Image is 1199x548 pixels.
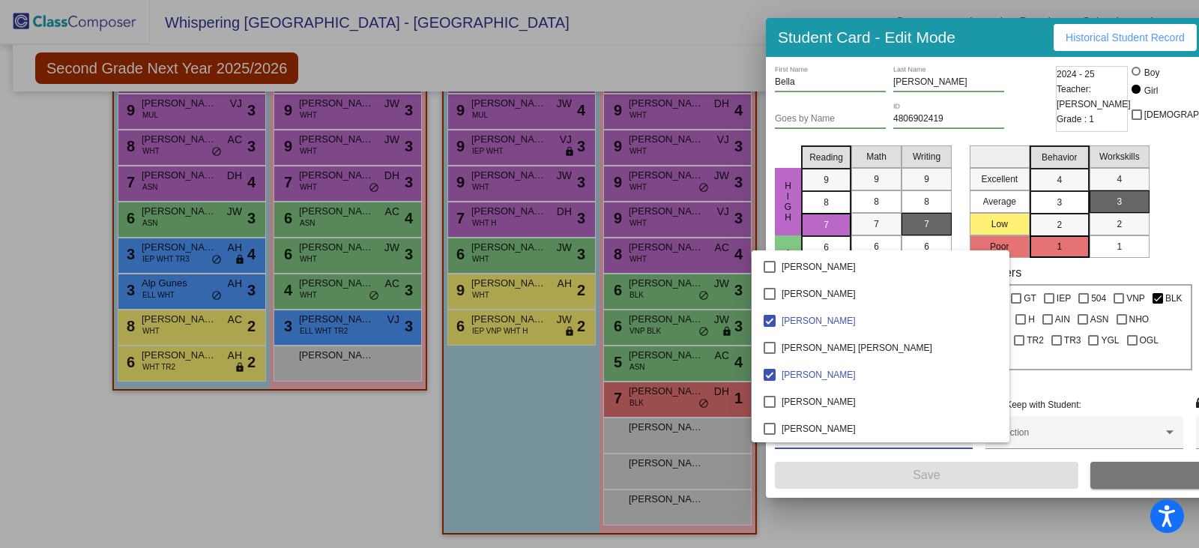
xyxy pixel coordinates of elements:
span: [PERSON_NAME] [782,361,997,388]
span: [PERSON_NAME] [782,253,997,280]
span: [PERSON_NAME] [PERSON_NAME] [782,334,997,361]
span: [PERSON_NAME] [782,307,997,334]
span: [PERSON_NAME] [782,415,997,442]
span: [PERSON_NAME] [782,280,997,307]
span: [PERSON_NAME] [782,388,997,415]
